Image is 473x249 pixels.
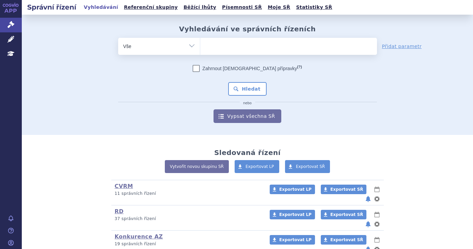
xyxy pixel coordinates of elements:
[115,216,261,222] p: 37 správních řízení
[115,191,261,197] p: 11 správních řízení
[122,3,180,12] a: Referenční skupiny
[165,160,229,173] a: Vytvořit novou skupinu SŘ
[321,210,366,219] a: Exportovat SŘ
[266,3,292,12] a: Moje SŘ
[235,160,279,173] a: Exportovat LP
[374,220,380,228] button: nastavení
[82,3,120,12] a: Vyhledávání
[179,25,316,33] h2: Vyhledávání ve správních řízeních
[115,241,261,247] p: 19 správních řízení
[365,220,372,228] button: notifikace
[182,3,218,12] a: Běžící lhůty
[374,211,380,219] button: lhůty
[193,65,302,72] label: Zahrnout [DEMOGRAPHIC_DATA] přípravky
[374,195,380,203] button: nastavení
[330,187,363,192] span: Exportovat SŘ
[365,195,372,203] button: notifikace
[279,187,312,192] span: Exportovat LP
[270,185,315,194] a: Exportovat LP
[214,149,281,157] h2: Sledovaná řízení
[214,109,281,123] a: Vypsat všechna SŘ
[246,164,274,169] span: Exportovat LP
[220,3,264,12] a: Písemnosti SŘ
[321,235,366,245] a: Exportovat SŘ
[294,3,334,12] a: Statistiky SŘ
[22,2,82,12] h2: Správní řízení
[285,160,330,173] a: Exportovat SŘ
[382,43,422,50] a: Přidat parametr
[270,235,315,245] a: Exportovat LP
[374,236,380,244] button: lhůty
[374,185,380,193] button: lhůty
[321,185,366,194] a: Exportovat SŘ
[296,164,325,169] span: Exportovat SŘ
[115,233,163,240] a: Konkurence AZ
[297,65,302,69] abbr: (?)
[279,212,312,217] span: Exportovat LP
[115,183,133,189] a: CVRM
[330,237,363,242] span: Exportovat SŘ
[228,82,267,96] button: Hledat
[115,208,124,215] a: RD
[330,212,363,217] span: Exportovat SŘ
[270,210,315,219] a: Exportovat LP
[279,237,312,242] span: Exportovat LP
[240,101,255,105] i: nebo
